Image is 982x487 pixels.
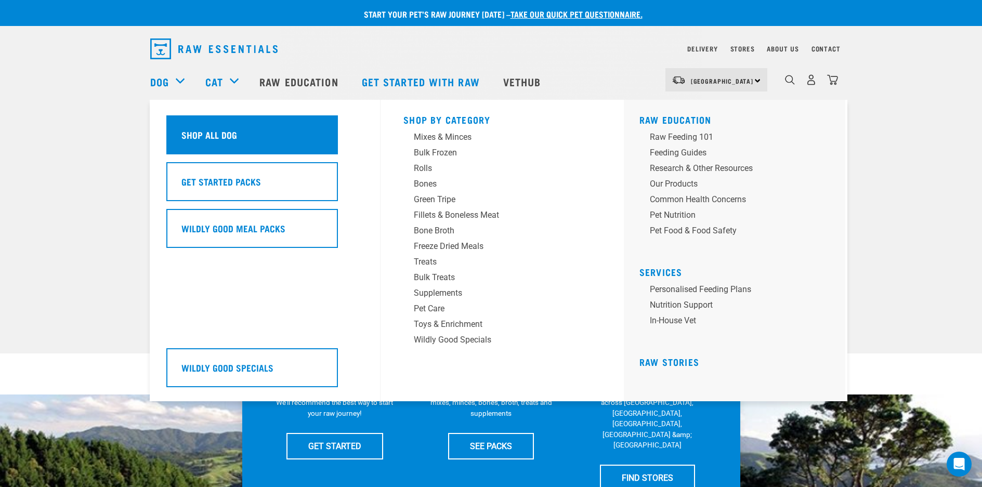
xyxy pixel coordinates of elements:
[811,47,841,50] a: Contact
[730,47,755,50] a: Stores
[414,209,576,221] div: Fillets & Boneless Meat
[650,193,812,206] div: Common Health Concerns
[166,348,364,395] a: Wildly Good Specials
[448,433,534,459] a: SEE PACKS
[806,74,817,85] img: user.png
[639,147,837,162] a: Feeding Guides
[639,193,837,209] a: Common Health Concerns
[639,299,837,314] a: Nutrition Support
[672,75,686,85] img: van-moving.png
[414,318,576,331] div: Toys & Enrichment
[351,61,493,102] a: Get started with Raw
[403,114,601,123] h5: Shop By Category
[639,267,837,275] h5: Services
[403,302,601,318] a: Pet Care
[414,271,576,284] div: Bulk Treats
[691,79,754,83] span: [GEOGRAPHIC_DATA]
[403,334,601,349] a: Wildly Good Specials
[403,318,601,334] a: Toys & Enrichment
[639,209,837,225] a: Pet Nutrition
[827,74,838,85] img: home-icon@2x.png
[785,75,795,85] img: home-icon-1@2x.png
[414,162,576,175] div: Rolls
[403,193,601,209] a: Green Tripe
[150,38,278,59] img: Raw Essentials Logo
[414,193,576,206] div: Green Tripe
[403,271,601,287] a: Bulk Treats
[414,256,576,268] div: Treats
[249,61,351,102] a: Raw Education
[403,287,601,302] a: Supplements
[166,162,364,209] a: Get Started Packs
[414,147,576,159] div: Bulk Frozen
[286,433,383,459] a: GET STARTED
[493,61,554,102] a: Vethub
[510,11,643,16] a: take our quick pet questionnaire.
[650,209,812,221] div: Pet Nutrition
[205,74,223,89] a: Cat
[650,131,812,143] div: Raw Feeding 101
[650,162,812,175] div: Research & Other Resources
[639,359,699,364] a: Raw Stories
[650,178,812,190] div: Our Products
[767,47,798,50] a: About Us
[414,131,576,143] div: Mixes & Minces
[586,376,709,451] p: We have 17 stores specialising in raw pet food &amp; nutritional advice across [GEOGRAPHIC_DATA],...
[414,178,576,190] div: Bones
[403,256,601,271] a: Treats
[650,147,812,159] div: Feeding Guides
[639,225,837,240] a: Pet Food & Food Safety
[142,34,841,63] nav: dropdown navigation
[639,314,837,330] a: In-house vet
[687,47,717,50] a: Delivery
[166,209,364,256] a: Wildly Good Meal Packs
[414,334,576,346] div: Wildly Good Specials
[403,209,601,225] a: Fillets & Boneless Meat
[403,131,601,147] a: Mixes & Minces
[403,240,601,256] a: Freeze Dried Meals
[150,74,169,89] a: Dog
[403,147,601,162] a: Bulk Frozen
[403,225,601,240] a: Bone Broth
[181,221,285,235] h5: Wildly Good Meal Packs
[181,361,273,374] h5: Wildly Good Specials
[403,162,601,178] a: Rolls
[639,178,837,193] a: Our Products
[947,452,972,477] div: Open Intercom Messenger
[639,162,837,178] a: Research & Other Resources
[414,240,576,253] div: Freeze Dried Meals
[650,225,812,237] div: Pet Food & Food Safety
[181,175,261,188] h5: Get Started Packs
[414,287,576,299] div: Supplements
[414,302,576,315] div: Pet Care
[639,283,837,299] a: Personalised Feeding Plans
[639,117,712,122] a: Raw Education
[639,131,837,147] a: Raw Feeding 101
[181,128,237,141] h5: Shop All Dog
[414,225,576,237] div: Bone Broth
[403,178,601,193] a: Bones
[166,115,364,162] a: Shop All Dog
